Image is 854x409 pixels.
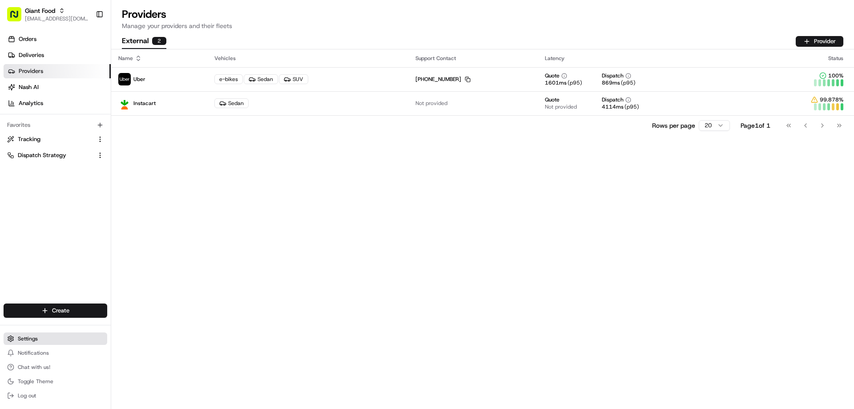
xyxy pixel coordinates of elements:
[828,72,843,79] span: 100 %
[741,121,770,130] div: Page 1 of 1
[4,148,107,162] button: Dispatch Strategy
[9,130,16,137] div: 📗
[4,32,111,46] a: Orders
[820,96,843,103] span: 99.878 %
[7,151,93,159] a: Dispatch Strategy
[63,150,108,158] a: Powered byPylon
[545,55,756,62] div: Latency
[415,55,530,62] div: Support Contact
[25,6,55,15] button: Giant Food
[770,55,847,62] div: Status
[30,94,113,101] div: We're available if you need us!
[75,130,82,137] div: 💻
[118,73,131,85] img: profile_uber_ahold_partner.png
[84,129,143,138] span: API Documentation
[89,151,108,158] span: Pylon
[118,55,200,62] div: Name
[624,103,639,110] span: (p95)
[72,126,146,142] a: 💻API Documentation
[545,96,560,103] span: Quote
[9,9,27,27] img: Nash
[415,100,447,107] span: Not provided
[18,349,49,356] span: Notifications
[545,72,567,79] button: Quote
[9,36,162,50] p: Welcome 👋
[122,34,166,49] button: External
[4,304,107,318] button: Create
[652,121,695,130] p: Rows per page
[19,99,43,107] span: Analytics
[5,126,72,142] a: 📗Knowledge Base
[18,335,38,342] span: Settings
[133,100,156,107] span: Instacart
[18,151,66,159] span: Dispatch Strategy
[4,132,107,146] button: Tracking
[4,96,111,110] a: Analytics
[4,118,107,132] div: Favorites
[23,57,147,67] input: Clear
[545,79,567,86] span: 1601 ms
[602,96,631,103] button: Dispatch
[4,361,107,373] button: Chat with us!
[602,72,631,79] button: Dispatch
[122,21,843,30] p: Manage your providers and their fleets
[151,88,162,98] button: Start new chat
[25,15,89,22] button: [EMAIL_ADDRESS][DOMAIN_NAME]
[7,135,93,143] a: Tracking
[4,375,107,388] button: Toggle Theme
[279,74,308,84] div: SUV
[568,79,582,86] span: (p95)
[152,37,166,45] div: 2
[796,36,843,47] button: Provider
[4,48,111,62] a: Deliveries
[415,76,471,83] div: [PHONE_NUMBER]
[19,51,44,59] span: Deliveries
[4,347,107,359] button: Notifications
[214,74,243,84] div: e-bikes
[4,64,111,78] a: Providers
[133,76,145,83] span: Uber
[52,307,69,315] span: Create
[4,389,107,402] button: Log out
[30,85,146,94] div: Start new chat
[244,74,278,84] div: Sedan
[602,103,624,110] span: 4114 ms
[18,392,36,399] span: Log out
[4,4,92,25] button: Giant Food[EMAIL_ADDRESS][DOMAIN_NAME]
[214,98,249,108] div: Sedan
[621,79,636,86] span: (p95)
[19,83,39,91] span: Nash AI
[4,80,111,94] a: Nash AI
[602,79,620,86] span: 869 ms
[18,135,40,143] span: Tracking
[18,364,50,371] span: Chat with us!
[18,129,68,138] span: Knowledge Base
[214,55,401,62] div: Vehicles
[18,378,53,385] span: Toggle Theme
[118,97,131,109] img: profile_instacart_ahold_partner.png
[122,7,843,21] h1: Providers
[545,103,577,110] span: Not provided
[19,67,43,75] span: Providers
[4,332,107,345] button: Settings
[19,35,36,43] span: Orders
[9,85,25,101] img: 1736555255976-a54dd68f-1ca7-489b-9aae-adbdc363a1c4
